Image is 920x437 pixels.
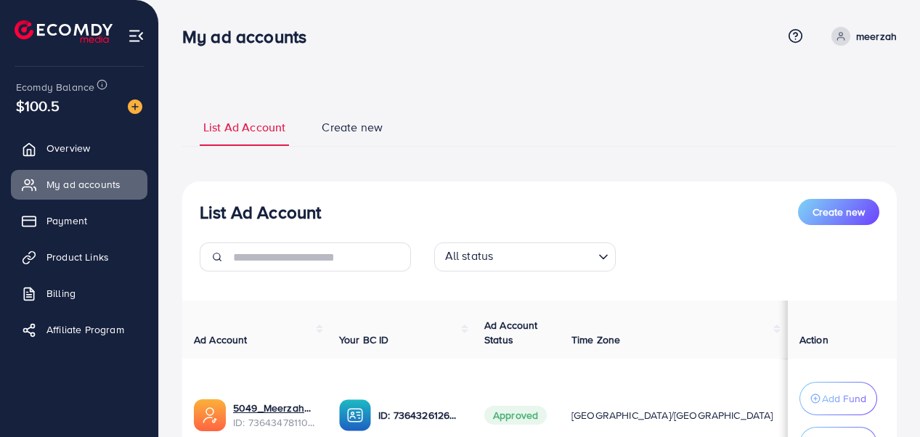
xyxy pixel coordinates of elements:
iframe: Chat [858,372,909,426]
span: ID: 7364347811019735056 [233,415,316,430]
a: 5049_Meerzah_1714645851425 [233,401,316,415]
h3: My ad accounts [182,26,318,47]
span: Create new [813,205,865,219]
span: $100.5 [16,95,60,116]
div: Search for option [434,242,616,271]
span: Overview [46,141,90,155]
p: ID: 7364326126497431569 [378,407,461,424]
h3: List Ad Account [200,202,321,223]
img: ic-ba-acc.ded83a64.svg [339,399,371,431]
span: My ad accounts [46,177,121,192]
img: ic-ads-acc.e4c84228.svg [194,399,226,431]
span: Ad Account Status [484,318,538,347]
input: Search for option [497,245,592,268]
span: Create new [322,119,383,136]
div: <span class='underline'>5049_Meerzah_1714645851425</span></br>7364347811019735056 [233,401,316,430]
button: Create new [798,199,879,225]
p: Add Fund [822,390,866,407]
img: image [128,99,142,114]
img: menu [128,28,144,44]
a: Product Links [11,242,147,271]
a: Affiliate Program [11,315,147,344]
span: Payment [46,213,87,228]
span: [GEOGRAPHIC_DATA]/[GEOGRAPHIC_DATA] [571,408,773,422]
span: Approved [484,406,547,425]
span: All status [442,245,497,268]
a: Overview [11,134,147,163]
span: Ecomdy Balance [16,80,94,94]
img: logo [15,20,113,43]
span: Billing [46,286,76,301]
span: Ad Account [194,332,248,347]
a: Payment [11,206,147,235]
button: Add Fund [799,382,877,415]
span: Your BC ID [339,332,389,347]
span: Time Zone [571,332,620,347]
span: Product Links [46,250,109,264]
a: meerzah [826,27,897,46]
span: List Ad Account [203,119,285,136]
a: Billing [11,279,147,308]
span: Affiliate Program [46,322,124,337]
p: meerzah [856,28,897,45]
a: My ad accounts [11,170,147,199]
span: Action [799,332,829,347]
